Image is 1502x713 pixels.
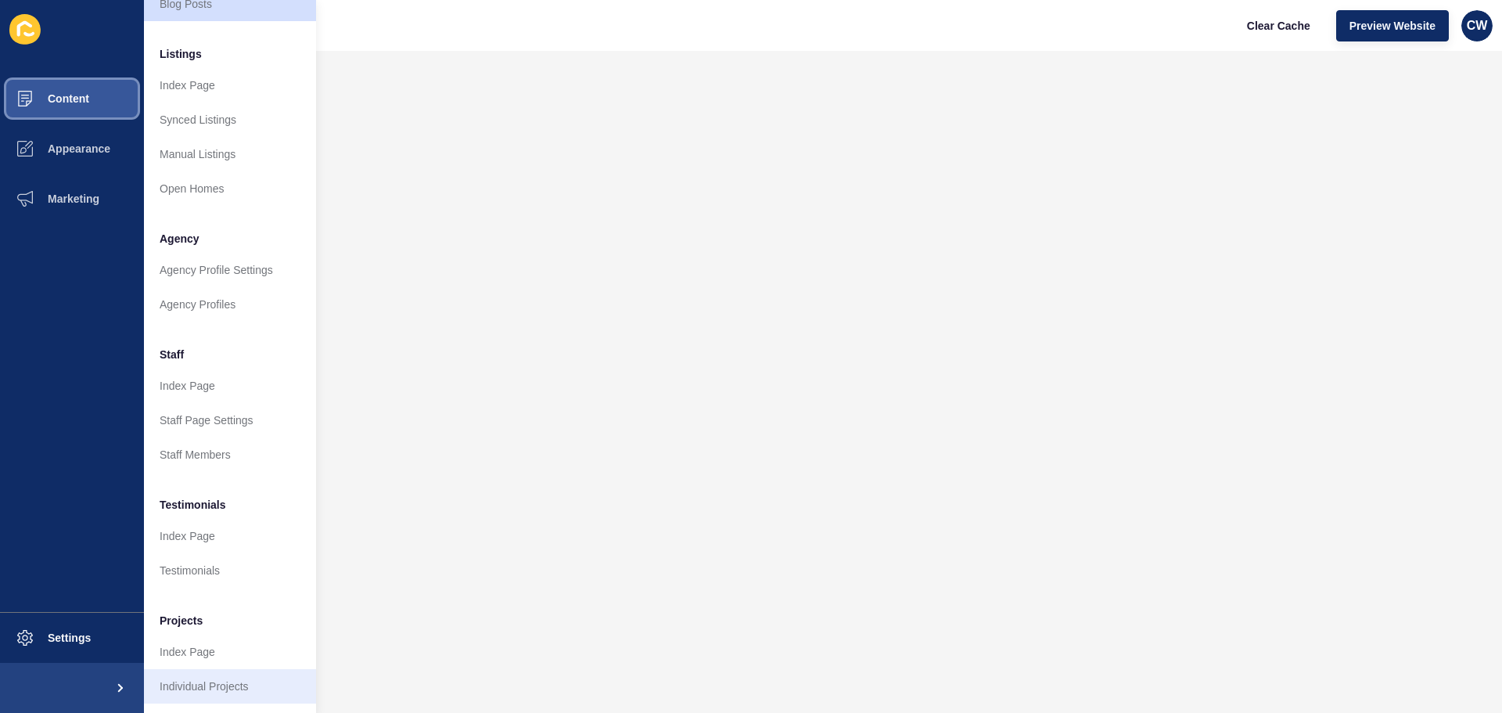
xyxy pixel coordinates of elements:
a: Synced Listings [144,103,316,137]
a: Testimonials [144,553,316,588]
span: Listings [160,46,202,62]
a: Staff Page Settings [144,403,316,438]
span: CW [1467,18,1488,34]
button: Preview Website [1336,10,1449,41]
a: Agency Profiles [144,287,316,322]
span: Clear Cache [1247,18,1310,34]
span: Testimonials [160,497,226,513]
a: Index Page [144,635,316,669]
a: Index Page [144,369,316,403]
span: Preview Website [1349,18,1436,34]
a: Index Page [144,519,316,553]
button: Clear Cache [1234,10,1324,41]
span: Agency [160,231,199,247]
a: Staff Members [144,438,316,472]
a: Manual Listings [144,137,316,171]
a: Individual Projects [144,669,316,704]
a: Agency Profile Settings [144,253,316,287]
span: Staff [160,347,184,362]
span: Projects [160,613,203,628]
a: Open Homes [144,171,316,206]
a: Index Page [144,68,316,103]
